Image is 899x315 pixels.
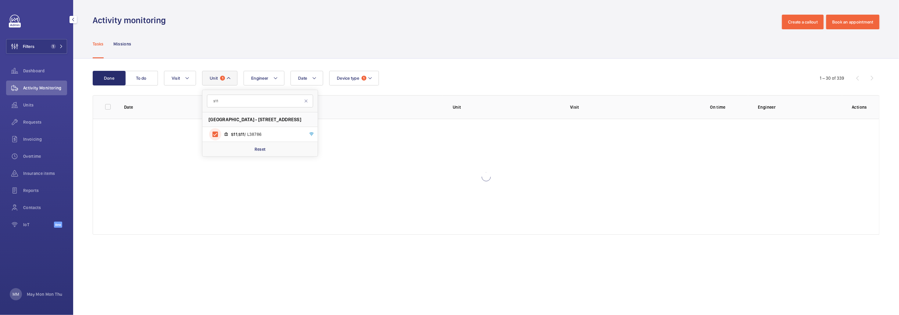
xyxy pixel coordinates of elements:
[54,222,62,228] span: Beta
[362,76,366,81] span: 1
[453,104,560,110] p: Unit
[124,104,208,110] p: Date
[231,131,302,137] span: , / L38786
[826,15,879,29] button: Book an appointment
[202,71,237,85] button: Unit1
[218,104,443,110] p: Address
[93,41,104,47] p: Tasks
[687,104,748,110] p: On time
[23,136,67,142] span: Invoicing
[23,187,67,194] span: Reports
[23,43,34,49] span: Filters
[329,71,379,85] button: Device type1
[125,71,158,85] button: To do
[51,44,56,49] span: 1
[298,76,307,81] span: Date
[164,71,196,85] button: Visit
[23,102,67,108] span: Units
[6,39,67,54] button: Filters1
[782,15,824,29] button: Create a callout
[210,76,218,81] span: Unit
[23,119,67,125] span: Requests
[255,146,266,152] p: Reset
[12,291,19,297] p: MM
[758,104,842,110] p: Engineer
[27,291,62,297] p: May Mon Mon Thu
[172,76,180,81] span: Visit
[570,104,678,110] p: Visit
[820,75,844,81] div: 1 – 30 of 339
[220,76,225,81] span: 1
[251,76,268,81] span: Engineer
[23,68,67,74] span: Dashboard
[23,205,67,211] span: Contacts
[852,104,867,110] p: Actions
[231,132,237,137] span: S11
[23,170,67,176] span: Insurance items
[93,71,126,85] button: Done
[207,95,313,107] input: Search by unit or address
[23,153,67,159] span: Overtime
[244,71,284,85] button: Engineer
[113,41,131,47] p: Missions
[291,71,323,85] button: Date
[337,76,359,81] span: Device type
[209,116,301,123] span: [GEOGRAPHIC_DATA] - [STREET_ADDRESS]
[238,132,245,137] span: S11
[23,222,54,228] span: IoT
[93,15,169,26] h1: Activity monitoring
[23,85,67,91] span: Activity Monitoring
